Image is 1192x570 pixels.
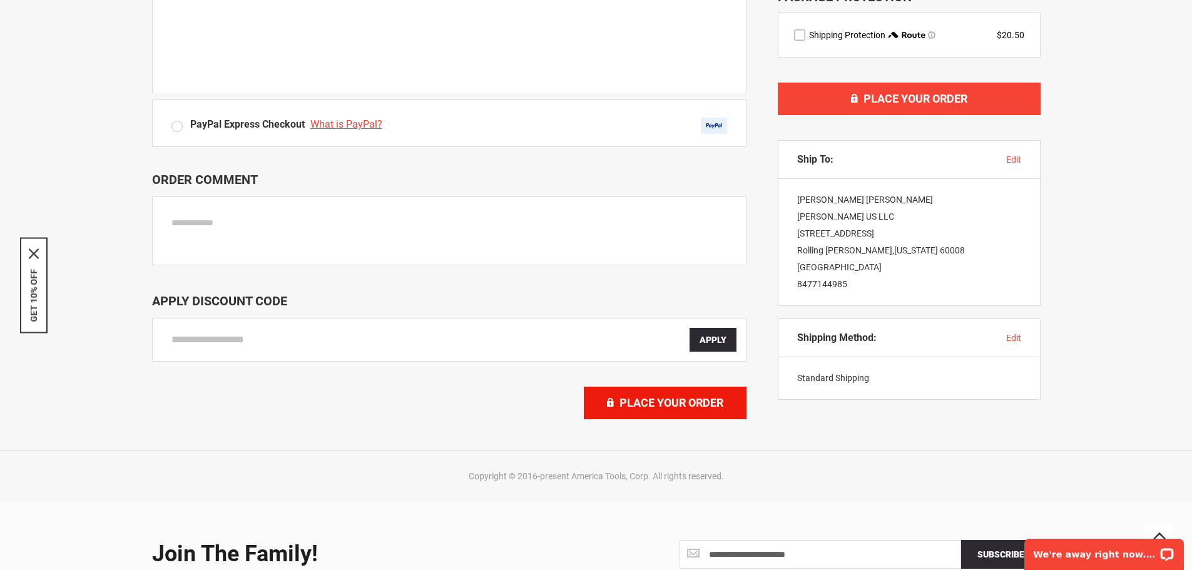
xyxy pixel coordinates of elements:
[1006,333,1021,343] span: edit
[778,83,1041,115] button: Place Your Order
[29,268,39,322] button: GET 10% OFF
[797,373,869,383] span: Standard Shipping
[797,332,877,344] span: Shipping Method:
[928,31,935,39] span: Learn more
[809,30,885,40] span: Shipping Protection
[1006,332,1021,344] button: edit
[690,328,736,352] button: Apply
[997,29,1024,41] div: $20.50
[29,248,39,258] svg: close icon
[1006,155,1021,165] span: edit
[29,248,39,258] button: Close
[797,153,833,166] span: Ship To:
[1016,531,1192,570] iframe: LiveChat chat widget
[977,549,1024,559] span: Subscribe
[778,179,1040,305] div: [PERSON_NAME] [PERSON_NAME] [PERSON_NAME] US LLC [STREET_ADDRESS] Rolling [PERSON_NAME] , 60008 [...
[584,387,746,419] button: Place Your Order
[619,396,723,409] span: Place Your Order
[794,29,1024,41] div: route shipping protection selector element
[894,245,938,255] span: [US_STATE]
[152,542,587,567] div: Join the Family!
[863,92,967,105] span: Place Your Order
[961,540,1041,569] button: Subscribe
[701,118,727,134] img: Acceptance Mark
[152,172,746,187] p: Order Comment
[152,293,287,308] span: Apply Discount Code
[1006,153,1021,166] button: edit
[797,279,847,289] a: 8477144985
[149,470,1044,482] div: Copyright © 2016-present America Tools, Corp. All rights reserved.
[700,335,726,345] span: Apply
